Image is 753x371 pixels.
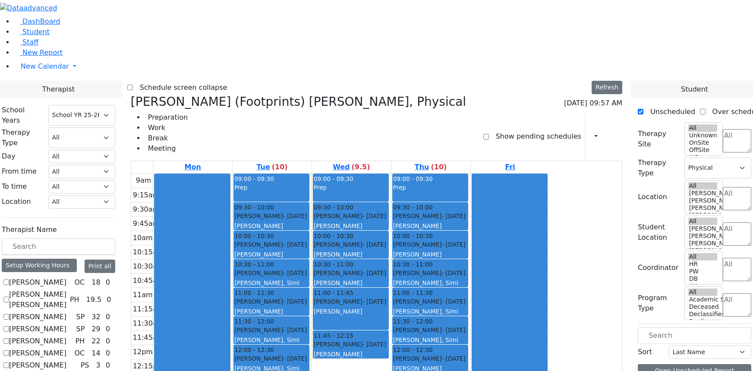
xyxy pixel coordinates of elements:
span: DashBoard [22,17,60,25]
textarea: Search [723,129,751,152]
a: DashBoard [14,17,60,25]
span: 11:30 - 12:00 [393,317,433,326]
a: New Report [14,48,63,57]
div: Setup [609,129,614,144]
label: [PERSON_NAME] [9,277,66,288]
div: 9:30am [131,204,161,215]
div: SP [72,324,88,334]
div: [PERSON_NAME] [393,326,467,334]
div: [PERSON_NAME] [234,222,309,230]
li: Meeting [145,143,188,154]
span: 11:00 - 11:30 [234,289,274,297]
div: 0 [104,348,112,358]
label: (10) [431,162,447,172]
div: [PERSON_NAME] [234,326,309,334]
div: [PERSON_NAME] [234,250,309,259]
li: Break [145,133,188,143]
input: Search [638,327,751,344]
span: - [DATE] [362,212,386,219]
a: August 20, 2025 [331,161,372,173]
div: 3 [94,360,102,371]
button: Print all [85,260,115,273]
div: [PERSON_NAME] [314,269,388,277]
label: To time [2,181,27,192]
span: 09:30 - 10:00 [393,203,433,212]
div: 0 [104,277,112,288]
span: - [DATE] [362,241,386,248]
option: All [688,289,717,296]
div: PH [72,336,88,346]
div: OC [71,277,88,288]
label: Location [638,192,667,202]
span: - [DATE] [442,270,466,276]
span: 11:00 - 11:45 [314,289,353,297]
label: School Years [2,105,43,126]
div: 0 [104,336,112,346]
a: New Calendar [14,58,753,75]
a: Student [14,28,50,36]
span: - [DATE] [442,327,466,333]
span: - [DATE] [442,355,466,362]
div: [PERSON_NAME], Simi [393,279,467,287]
div: 10am [131,233,154,243]
div: 32 [90,312,102,322]
option: AH [688,282,717,290]
div: 11:30am [131,318,166,329]
span: 10:00 - 10:30 [314,231,353,240]
label: From time [2,166,37,177]
div: [PERSON_NAME] [393,212,467,220]
div: 10:15am [131,247,166,257]
span: 10:00 - 10:30 [234,231,274,240]
div: 18 [90,277,102,288]
option: All [688,253,717,260]
span: - [DATE] [362,270,386,276]
div: [PERSON_NAME] [393,250,467,259]
span: 10:30 - 11:00 [314,260,353,269]
label: [PERSON_NAME] [9,348,66,358]
label: Program Type [638,293,679,314]
button: Refresh [592,81,622,94]
div: [PERSON_NAME] [393,269,467,277]
span: Student [681,84,708,95]
div: [PERSON_NAME] [234,240,309,249]
span: 10:00 - 10:30 [393,231,433,240]
div: [PERSON_NAME] [314,297,388,306]
div: 0 [104,360,112,371]
span: - [DATE] [442,241,466,248]
label: Schedule screen collapse [133,81,227,95]
div: [PERSON_NAME], Simi [234,279,309,287]
div: Prep [393,183,467,192]
div: 29 [90,324,102,334]
div: 11:15am [131,304,166,314]
span: - [DATE] [283,298,307,305]
option: Declassified [688,311,717,318]
div: [PERSON_NAME] [393,354,467,363]
div: 10:45am [131,276,166,286]
span: Therapist [42,84,75,95]
div: 0 [104,312,112,322]
span: New Calendar [21,62,69,70]
label: [PERSON_NAME] [9,360,66,371]
div: [PERSON_NAME] [393,240,467,249]
span: 12:00 - 12:30 [234,346,274,354]
div: [PERSON_NAME] [234,212,309,220]
div: 9:45am [131,219,161,229]
div: Setup Working Hours [2,259,77,272]
option: DB [688,275,717,282]
a: August 22, 2025 [504,161,517,173]
label: Sort [638,347,652,357]
div: [PERSON_NAME] [314,222,388,230]
option: Unknown [688,132,717,139]
div: 12pm [131,347,154,357]
span: 11:30 - 12:00 [234,317,274,326]
div: 14 [90,348,102,358]
label: Day [2,151,16,162]
span: - [DATE] [362,341,386,348]
option: [PERSON_NAME] 2 [688,212,717,219]
div: [PERSON_NAME] [234,354,309,363]
option: Declines [688,318,717,325]
option: [PERSON_NAME] 5 [688,190,717,197]
div: 0 [105,295,113,305]
div: [PERSON_NAME] [234,297,309,306]
span: 09:00 - 09:30 [314,175,353,182]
